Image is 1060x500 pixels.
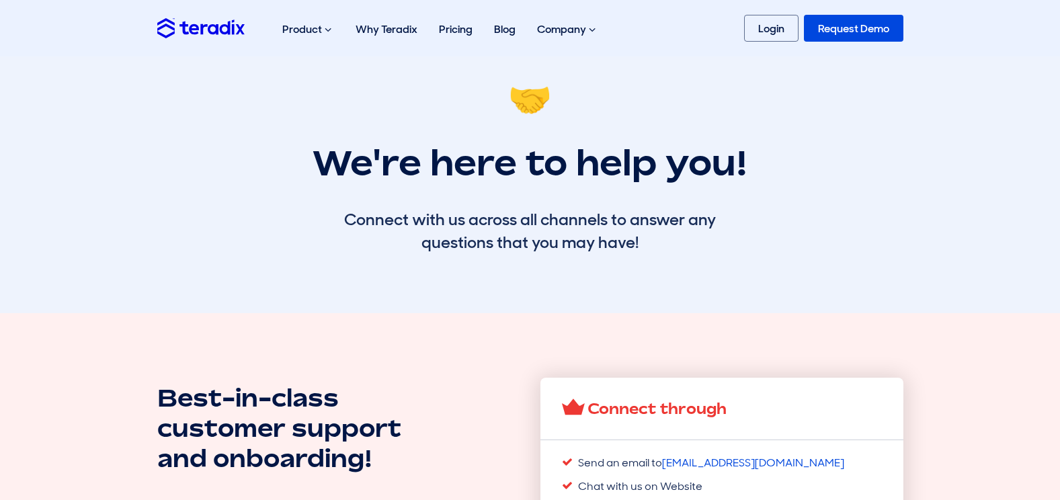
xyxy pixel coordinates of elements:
[557,456,887,469] li: Send an email to
[804,15,903,42] a: Request Demo
[557,480,887,493] li: Chat with us on Website
[307,143,754,181] h1: We're here to help you!
[540,378,903,441] h3: Connect through
[662,456,844,469] a: [EMAIL_ADDRESS][DOMAIN_NAME]
[307,78,754,116] h1: 🤝
[483,8,526,50] a: Blog
[157,382,426,473] h2: Best-in-class customer support and onboarding!
[428,8,483,50] a: Pricing
[345,8,428,50] a: Why Teradix
[526,8,609,51] div: Company
[744,15,799,42] a: Login
[157,18,245,38] img: Teradix logo
[342,208,719,253] div: Connect with us across all channels to answer any questions that you may have!
[272,8,345,51] div: Product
